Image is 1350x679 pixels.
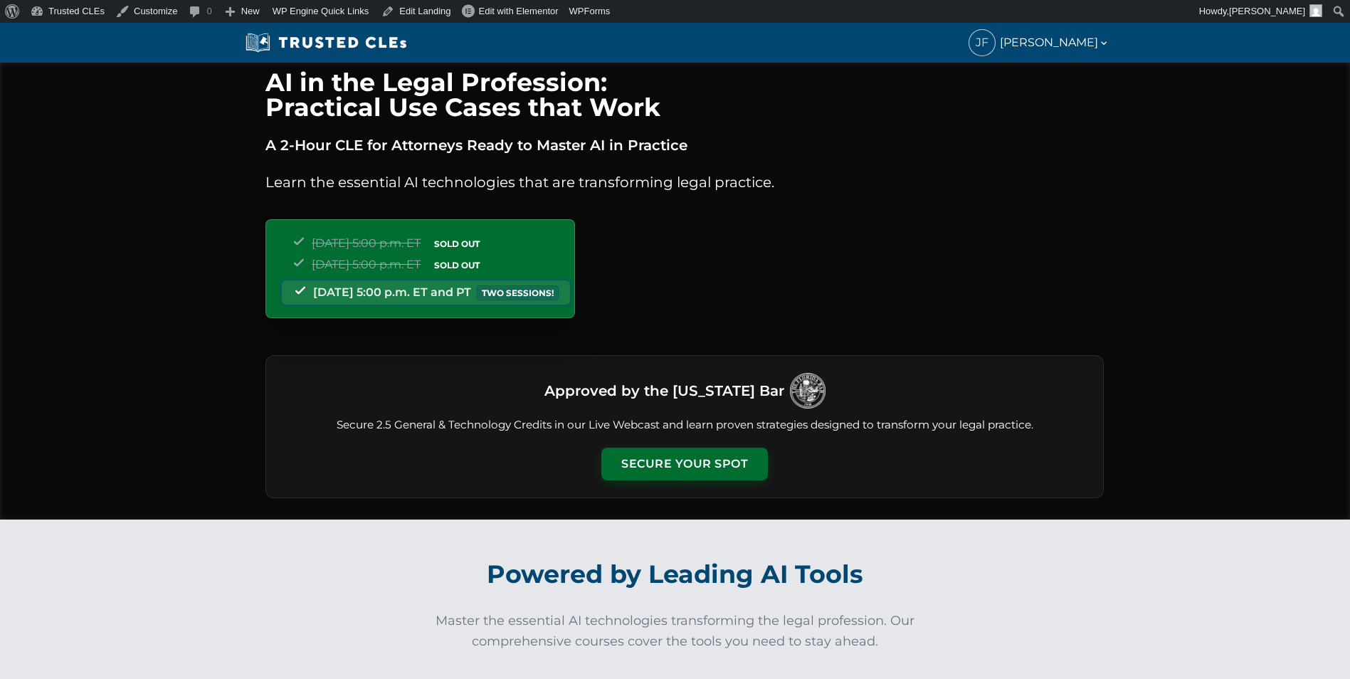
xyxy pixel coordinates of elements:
[265,134,1104,157] p: A 2-Hour CLE for Attorneys Ready to Master AI in Practice
[265,171,1104,194] p: Learn the essential AI technologies that are transforming legal practice.
[1229,6,1305,16] span: [PERSON_NAME]
[426,611,924,652] p: Master the essential AI technologies transforming the legal profession. Our comprehensive courses...
[429,258,485,273] span: SOLD OUT
[265,70,1104,120] h1: AI in the Legal Profession: Practical Use Cases that Work
[241,32,411,53] img: Trusted CLEs
[969,30,995,56] span: JF
[281,549,1070,599] h2: Powered by Leading AI Tools
[479,6,559,16] span: Edit with Elementor
[1000,33,1109,52] span: [PERSON_NAME]
[312,258,421,271] span: [DATE] 5:00 p.m. ET
[429,236,485,251] span: SOLD OUT
[544,378,784,404] h3: Approved by the [US_STATE] Bar
[312,236,421,250] span: [DATE] 5:00 p.m. ET
[601,448,768,480] button: Secure Your Spot
[283,417,1086,433] p: Secure 2.5 General & Technology Credits in our Live Webcast and learn proven strategies designed ...
[790,373,826,409] img: Logo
